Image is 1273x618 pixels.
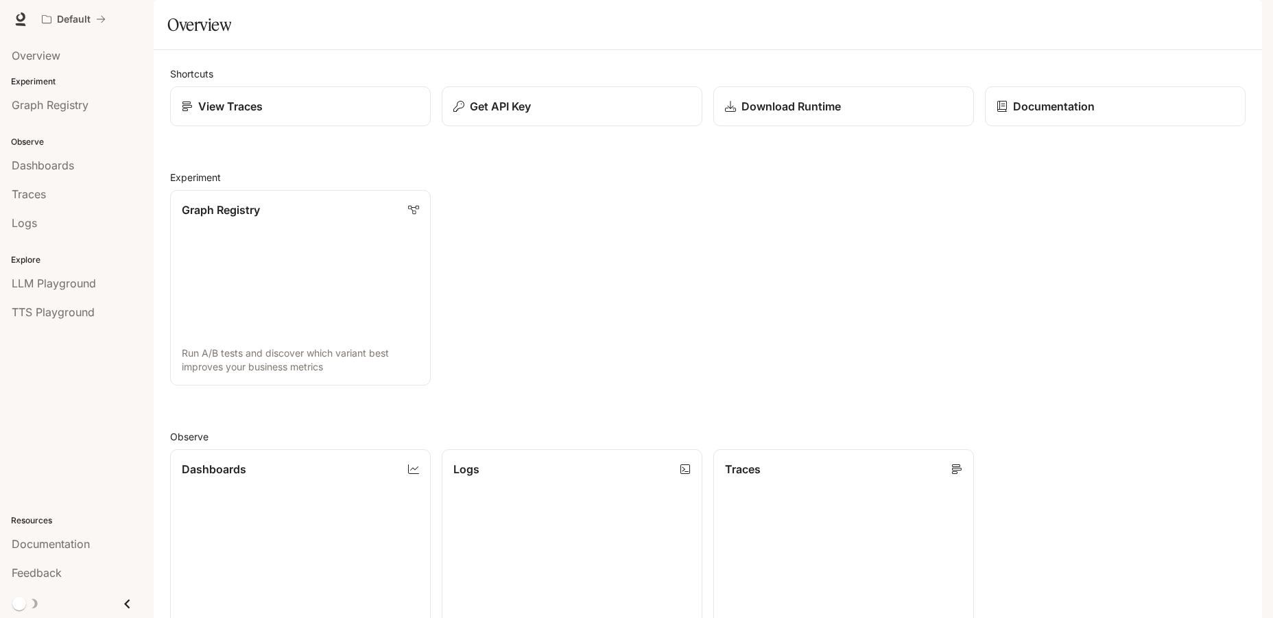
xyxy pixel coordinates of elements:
a: Download Runtime [713,86,974,126]
p: Graph Registry [182,202,260,218]
h2: Observe [170,429,1246,444]
p: Get API Key [470,98,531,115]
h2: Experiment [170,170,1246,185]
p: Traces [725,461,761,477]
p: Run A/B tests and discover which variant best improves your business metrics [182,346,419,374]
p: View Traces [198,98,263,115]
p: Dashboards [182,461,246,477]
p: Download Runtime [741,98,841,115]
button: All workspaces [36,5,112,33]
p: Logs [453,461,479,477]
p: Default [57,14,91,25]
h2: Shortcuts [170,67,1246,81]
a: Documentation [985,86,1246,126]
h1: Overview [167,11,231,38]
p: Documentation [1013,98,1095,115]
button: Get API Key [442,86,702,126]
a: Graph RegistryRun A/B tests and discover which variant best improves your business metrics [170,190,431,385]
a: View Traces [170,86,431,126]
